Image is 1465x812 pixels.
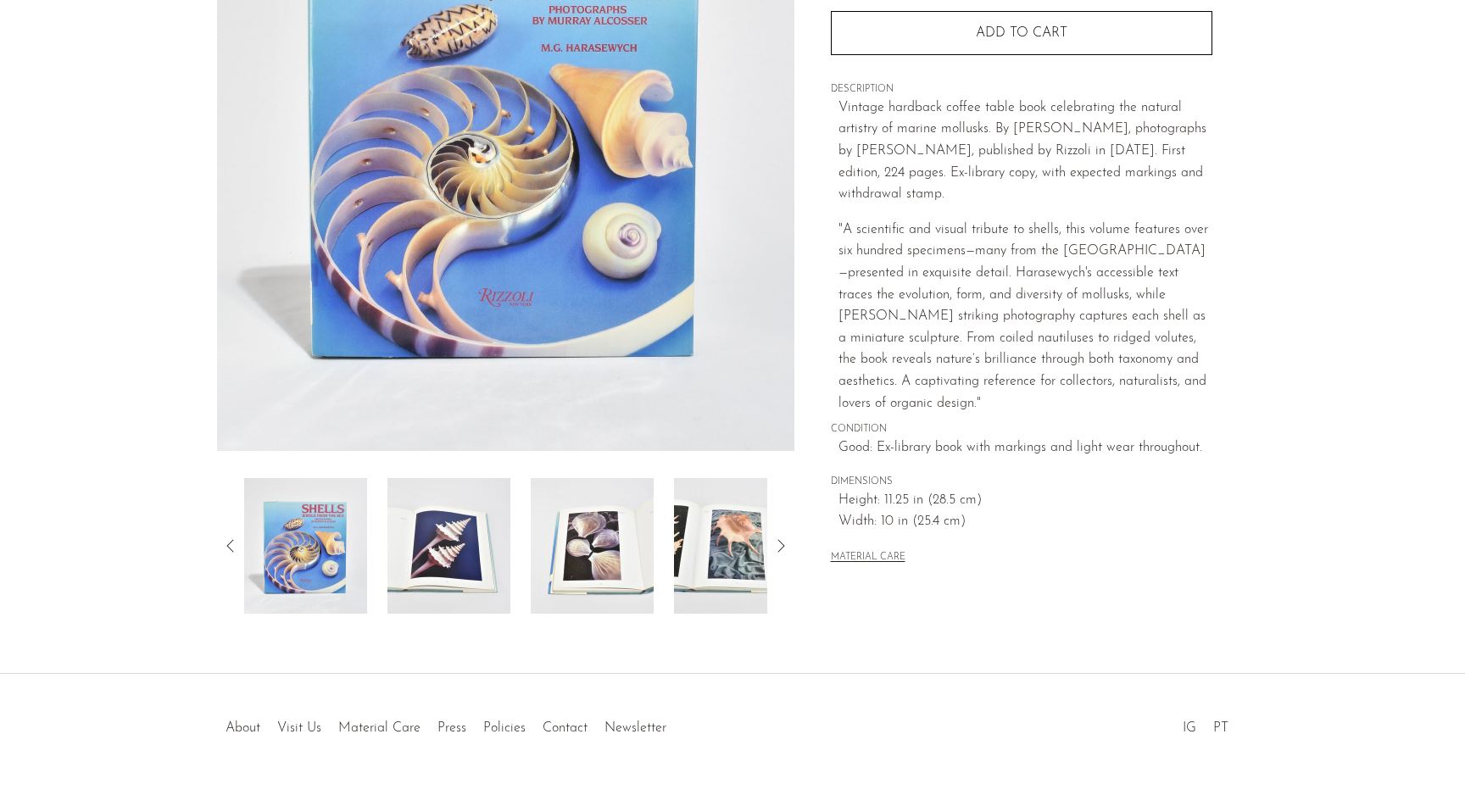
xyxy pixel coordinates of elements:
[338,721,421,735] a: Material Care
[217,708,675,740] ul: Quick links
[976,26,1067,40] span: Add to cart
[831,11,1212,55] button: Add to cart
[543,721,588,735] a: Contact
[838,437,1212,459] span: Good: Ex-library book with markings and light wear throughout.
[831,475,1212,490] span: DIMENSIONS
[1174,708,1237,740] ul: Social Medias
[674,478,797,614] img: Shells: Jewels From the Sea
[531,478,654,614] img: Shells: Jewels From the Sea
[387,478,510,614] img: Shells: Jewels From the Sea
[226,721,260,735] a: About
[838,97,1212,206] p: Vintage hardback coffee table book celebrating the natural artistry of marine mollusks. By [PERSO...
[483,721,526,735] a: Policies
[437,721,466,735] a: Press
[838,220,1212,414] p: "A scientific and visual tribute to shells, this volume features over six hundred specimens—many ...
[838,511,1212,533] span: Width: 10 in (25.4 cm)
[1183,721,1196,735] a: IG
[831,422,1212,437] span: CONDITION
[1213,721,1228,735] a: PT
[831,82,1212,97] span: DESCRIPTION
[277,721,321,735] a: Visit Us
[244,478,367,614] img: Shells: Jewels From the Sea
[838,490,1212,512] span: Height: 11.25 in (28.5 cm)
[831,552,905,565] button: MATERIAL CARE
